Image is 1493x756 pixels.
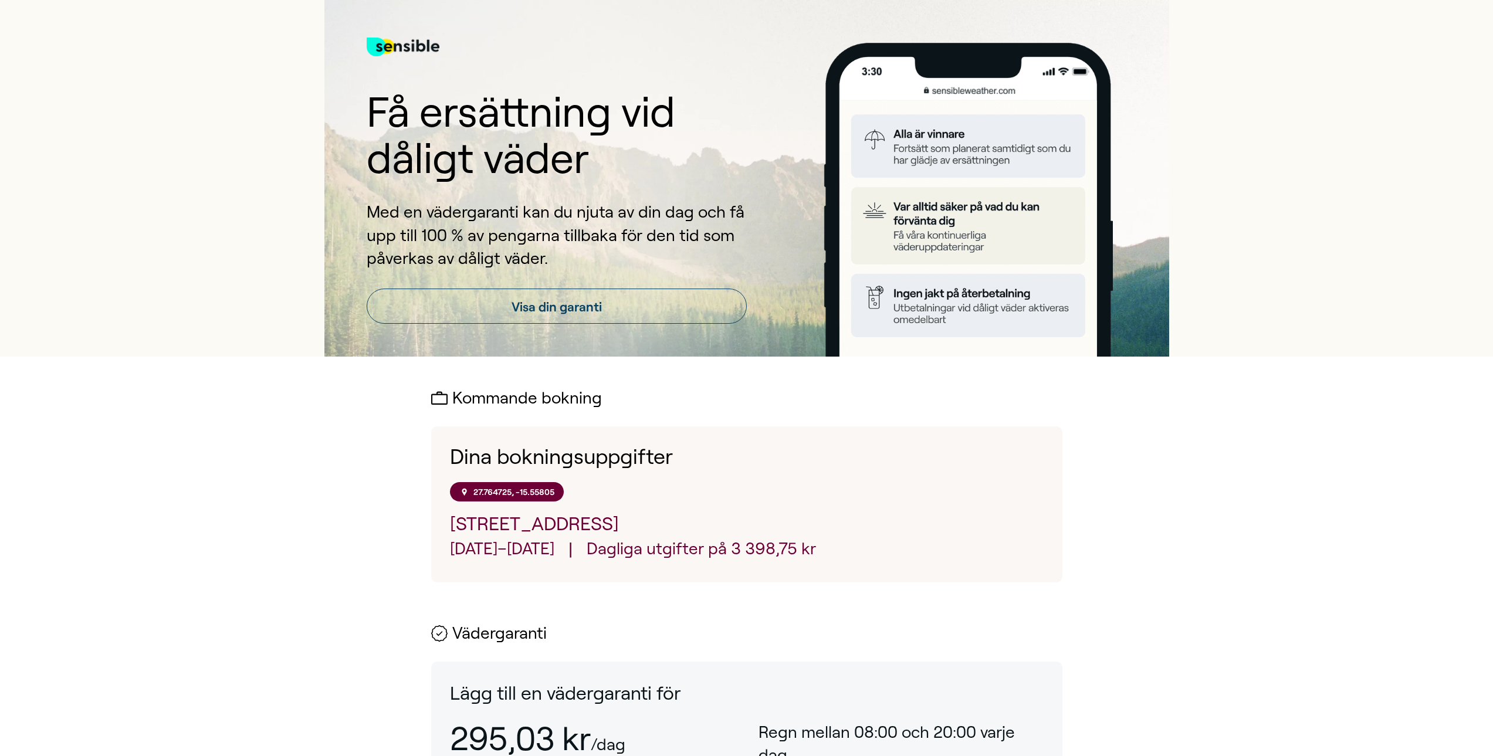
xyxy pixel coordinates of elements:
p: 27.764725, -15.55805 [473,487,554,497]
h2: Kommande bokning [431,389,1062,408]
h1: Dina bokningsuppgifter [450,445,1044,469]
p: Lägg till en vädergaranti för [450,680,1044,707]
p: /dag [591,735,625,754]
h2: Vädergaranti [431,625,1062,643]
h1: Få ersättning vid dåligt väder [367,89,747,182]
img: test for bg [367,23,439,70]
span: | [568,537,573,564]
p: Dagliga utgifter på 3 398,75 kr [587,537,816,564]
p: Med en vädergaranti kan du njuta av din dag och få upp till 100 % av pengarna tillbaka för den ti... [367,201,747,270]
a: Visa din garanti [367,289,747,324]
p: [STREET_ADDRESS] [450,511,1044,537]
p: [DATE]–[DATE] [450,537,554,564]
img: Product box [810,43,1127,357]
